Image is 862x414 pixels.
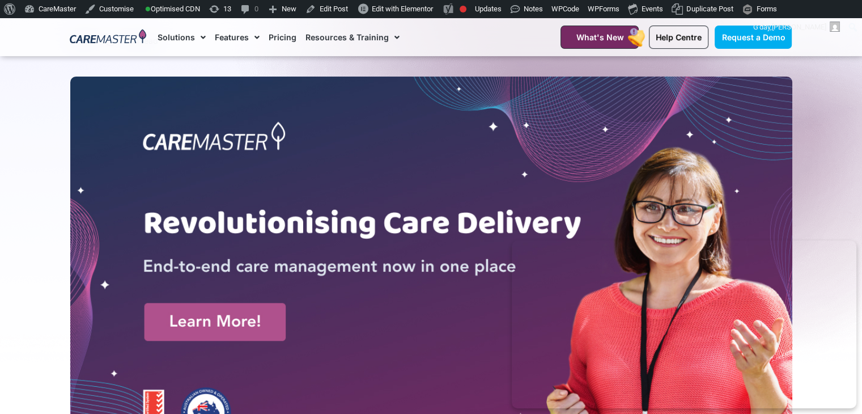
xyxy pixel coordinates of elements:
[715,26,792,49] a: Request a Demo
[656,32,702,42] span: Help Centre
[158,18,206,56] a: Solutions
[372,5,433,13] span: Edit with Elementor
[158,18,533,56] nav: Menu
[215,18,260,56] a: Features
[305,18,400,56] a: Resources & Training
[560,26,639,49] a: What's New
[269,18,296,56] a: Pricing
[772,23,826,31] span: [PERSON_NAME]
[576,32,623,42] span: What's New
[512,240,856,408] iframe: Popup CTA
[460,6,466,12] div: Focus keyphrase not set
[721,32,785,42] span: Request a Demo
[70,29,146,46] img: CareMaster Logo
[749,18,844,36] a: G'day,
[649,26,708,49] a: Help Centre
